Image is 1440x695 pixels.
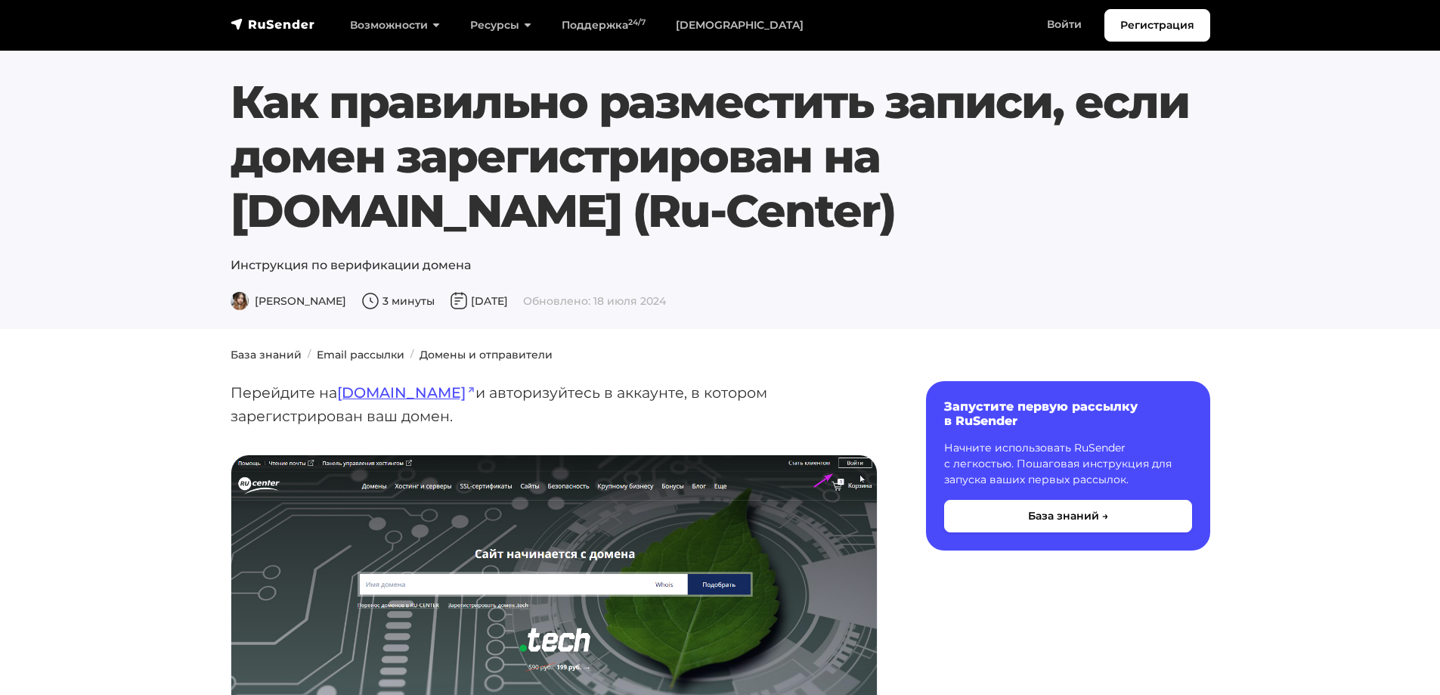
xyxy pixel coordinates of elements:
a: Войти [1032,9,1097,40]
a: Поддержка24/7 [547,10,661,41]
a: Запустите первую рассылку в RuSender Начните использовать RuSender с легкостью. Пошаговая инструк... [926,381,1210,551]
img: RuSender [231,17,315,32]
a: Email рассылки [317,348,404,361]
a: Ресурсы [455,10,547,41]
p: Начните использовать RuSender с легкостью. Пошаговая инструкция для запуска ваших первых рассылок. [944,440,1192,488]
span: 3 минуты [361,294,435,308]
span: [PERSON_NAME] [231,294,346,308]
a: Регистрация [1104,9,1210,42]
a: База знаний [231,348,302,361]
img: Дата публикации [450,292,468,310]
span: Обновлено: 18 июля 2024 [523,294,666,308]
a: [DOMAIN_NAME] [337,383,475,402]
sup: 24/7 [628,17,646,27]
a: Домены и отправители [420,348,553,361]
span: [DATE] [450,294,508,308]
a: [DEMOGRAPHIC_DATA] [661,10,819,41]
h6: Запустите первую рассылку в RuSender [944,399,1192,428]
p: Перейдите на и авторизуйтесь в аккаунте, в котором зарегистрирован ваш домен. [231,381,878,427]
h1: Как правильно разместить записи, если домен зарегистрирован на [DOMAIN_NAME] (Ru-Center) [231,75,1210,238]
p: Инструкция по верификации домена [231,256,1210,275]
button: База знаний → [944,500,1192,532]
a: Возможности [335,10,455,41]
img: Время чтения [361,292,379,310]
nav: breadcrumb [221,347,1219,363]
